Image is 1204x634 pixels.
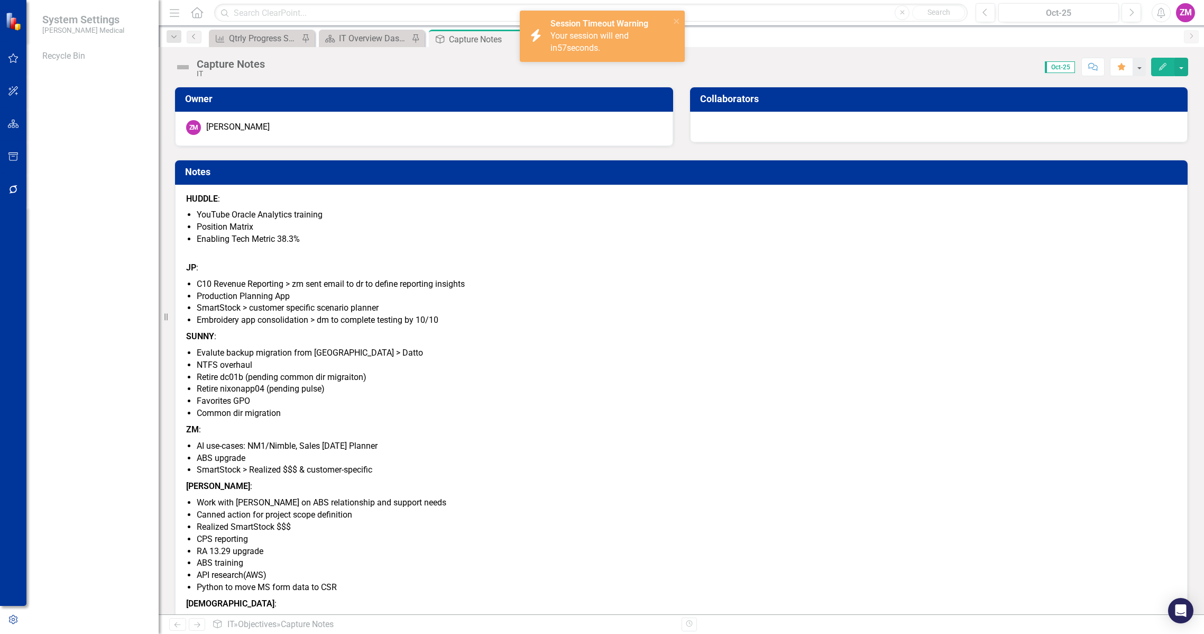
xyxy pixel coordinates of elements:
[197,582,1177,594] li: Python to move MS form data to CSR
[229,32,299,45] div: Qtrly Progress Survey of New Technology to Enable the Strategy (% 9/10)
[186,194,218,204] strong: HUDDLE
[1002,7,1115,20] div: Oct-25
[912,5,965,20] button: Search
[185,94,667,104] h3: Owner
[186,262,196,273] strong: JP
[281,619,334,629] div: Capture Notes
[197,302,1177,314] li: SmartStock > customer specific scenario planner
[197,359,1177,372] li: NTFS overhaul
[186,193,1177,207] p: :
[197,521,1177,533] li: Realized SmartStock $$$
[197,383,1177,395] li: Retire nixonapp04 (pending pulse)
[42,26,124,34] small: [PERSON_NAME] Medical
[186,248,1177,276] p: :
[197,278,1177,291] li: C10 Revenue Reporting > zm sent email to dr to define reporting insights
[174,59,191,76] img: Not Defined
[42,13,124,26] span: System Settings
[700,94,1182,104] h3: Collaborators
[339,32,409,45] div: IT Overview Dasboard
[321,32,409,45] a: IT Overview Dasboard
[927,8,950,16] span: Search
[206,121,270,133] div: [PERSON_NAME]
[197,569,1177,582] li: API research(AWS)
[197,395,1177,407] li: Favorites GPO
[186,596,1177,610] p: :
[197,497,1177,509] li: Work with [PERSON_NAME] on ABS relationship and support needs
[197,70,265,78] div: IT
[186,422,1177,438] p: :
[197,58,265,70] div: Capture Notes
[197,557,1177,569] li: ABS training
[197,347,1177,359] li: Evalute backup migration from [GEOGRAPHIC_DATA] > Datto
[197,440,1177,452] li: AI use-cases: NM1/Nimble, Sales [DATE] Planner
[186,424,199,434] strong: ZM
[449,33,532,46] div: Capture Notes
[197,533,1177,546] li: CPS reporting
[186,120,201,135] div: ZM
[186,331,214,341] strong: SUNNY
[673,15,681,27] button: close
[1168,598,1193,623] div: Open Intercom Messenger
[212,32,299,45] a: Qtrly Progress Survey of New Technology to Enable the Strategy (% 9/10)
[1176,3,1195,22] button: ZM
[197,372,1177,384] li: Retire dc01b (pending common dir migraiton)
[550,19,648,29] strong: Session Timeout Warning
[197,509,1177,521] li: Canned action for project scope definition
[197,452,1177,465] li: ABS upgrade
[1045,61,1075,73] span: Oct-25
[197,612,1177,624] li: RA 13.29 upgrade
[186,478,1177,495] p: :
[186,599,274,609] strong: [DEMOGRAPHIC_DATA]
[197,291,1177,303] li: Production Planning App
[185,167,1181,177] h3: Notes
[186,329,1177,345] p: :
[212,619,673,631] div: » »
[197,221,1177,233] li: Position Matrix
[186,481,250,491] strong: [PERSON_NAME]
[197,464,1177,476] li: SmartStock > Realized $$$ & customer-specific
[214,4,968,22] input: Search ClearPoint...
[197,407,1177,420] li: Common dir migration
[227,619,234,629] a: IT
[550,31,629,53] span: Your session will end in seconds.
[42,50,148,62] a: Recycle Bin
[238,619,277,629] a: Objectives
[197,546,1177,558] li: RA 13.29 upgrade
[5,12,24,31] img: ClearPoint Strategy
[197,209,1177,221] li: YouTube Oracle Analytics training
[197,314,1177,327] li: Embroidery app consolidation > dm to complete testing by 10/10
[998,3,1119,22] button: Oct-25
[557,43,567,53] span: 57
[197,233,1177,246] li: Enabling Tech Metric 38.3%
